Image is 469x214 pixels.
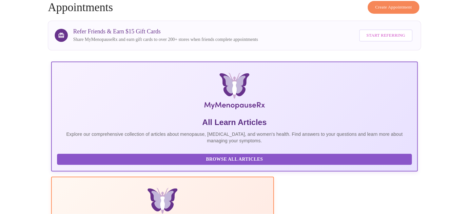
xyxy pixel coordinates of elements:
button: Start Referring [359,29,412,42]
span: Start Referring [366,32,405,39]
h4: Appointments [48,1,421,14]
a: Start Referring [358,26,414,45]
a: Browse All Articles [57,156,414,162]
img: MyMenopauseRx Logo [112,73,357,112]
h3: Refer Friends & Earn $15 Gift Cards [73,28,258,35]
p: Share MyMenopauseRx and earn gift cards to over 200+ stores when friends complete appointments [73,36,258,43]
button: Create Appointment [368,1,420,14]
span: Browse All Articles [64,155,405,164]
p: Explore our comprehensive collection of articles about menopause, [MEDICAL_DATA], and women's hea... [57,131,412,144]
span: Create Appointment [375,4,412,11]
button: Browse All Articles [57,154,412,165]
h5: All Learn Articles [57,117,412,128]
